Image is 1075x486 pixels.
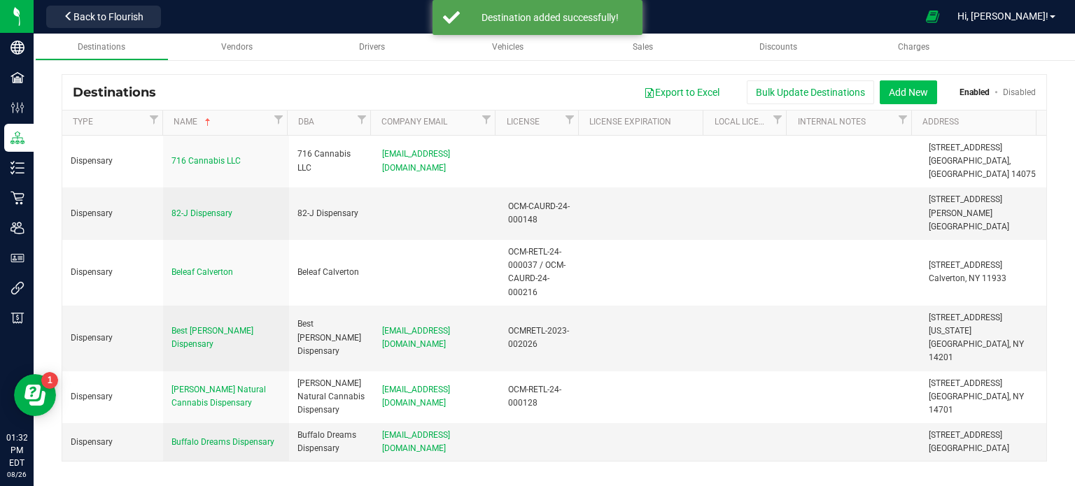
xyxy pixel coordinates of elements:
span: [STREET_ADDRESS] [929,260,1002,270]
span: Charges [898,42,929,52]
span: Drivers [359,42,385,52]
p: 08/26 [6,469,27,480]
inline-svg: Facilities [10,71,24,85]
a: Local License [715,117,769,128]
a: Filter [353,110,370,128]
span: Back to Flourish [73,11,143,22]
span: [STREET_ADDRESS] [929,430,1002,440]
a: License [507,117,561,128]
inline-svg: User Roles [10,251,24,265]
span: [GEOGRAPHIC_DATA] [929,443,1009,453]
span: [EMAIL_ADDRESS][DOMAIN_NAME] [382,149,450,172]
div: Dispensary [71,436,155,449]
inline-svg: Distribution [10,131,24,145]
a: Filter [769,110,786,128]
inline-svg: Configuration [10,101,24,115]
div: Dispensary [71,207,155,220]
span: Vehicles [492,42,524,52]
div: OCMRETL-2023-002026 [508,324,575,351]
div: Dispensary [71,331,155,345]
a: Type [73,117,145,128]
div: 716 Cannabis LLC [297,148,365,174]
a: Company Email [381,117,478,128]
inline-svg: Inventory [10,161,24,175]
a: Filter [146,110,162,128]
span: [GEOGRAPHIC_DATA], [GEOGRAPHIC_DATA] 14075 [929,156,1036,179]
div: Beleaf Calverton [297,266,365,279]
iframe: Resource center [14,374,56,416]
a: Internal Notes [798,117,894,128]
div: Dispensary [71,390,155,403]
div: Destination added successfully! [468,10,632,24]
span: [GEOGRAPHIC_DATA], NY 14201 [929,339,1024,362]
button: Add New [880,80,937,104]
span: [STREET_ADDRESS] [929,378,1002,388]
button: Bulk Update Destinations [747,80,874,104]
span: Discounts [759,42,797,52]
iframe: Resource center unread badge [41,372,58,389]
a: DBA [298,117,353,128]
span: Hi, [PERSON_NAME]! [957,10,1048,22]
a: Address [922,117,1031,128]
div: Buffalo Dreams Dispensary [297,429,365,455]
span: [PERSON_NAME] Natural Cannabis Dispensary [171,385,266,408]
span: Destinations [78,42,125,52]
inline-svg: Retail [10,191,24,205]
span: 716 Cannabis LLC [171,156,241,166]
p: 01:32 PM EDT [6,431,27,469]
span: [STREET_ADDRESS][PERSON_NAME] [929,194,1002,217]
a: Filter [894,110,911,128]
span: [EMAIL_ADDRESS][DOMAIN_NAME] [382,385,450,408]
span: [STREET_ADDRESS] [929,143,1002,152]
a: Filter [270,110,287,128]
a: Filter [478,110,495,128]
span: [GEOGRAPHIC_DATA] [929,222,1009,231]
inline-svg: Integrations [10,281,24,295]
span: Destinations [73,85,167,100]
inline-svg: Billing [10,311,24,325]
a: Disabled [1003,87,1036,97]
inline-svg: Company [10,41,24,55]
span: Vendors [221,42,253,52]
div: OCM-RETL-24-000128 [508,383,575,410]
span: [EMAIL_ADDRESS][DOMAIN_NAME] [382,326,450,349]
span: Open Ecommerce Menu [917,3,948,30]
inline-svg: Users [10,221,24,235]
span: Buffalo Dreams Dispensary [171,437,274,447]
div: Best [PERSON_NAME] Dispensary [297,317,365,358]
a: License Expiration [589,117,698,128]
a: Filter [561,110,578,128]
button: Export to Excel [635,80,729,104]
a: Enabled [960,87,990,97]
div: Dispensary [71,266,155,279]
span: [STREET_ADDRESS][US_STATE] [929,313,1002,336]
span: Sales [633,42,653,52]
span: Beleaf Calverton [171,267,233,277]
div: OCM-RETL-24-000037 / OCM-CAURD-24-000216 [508,245,575,299]
span: [GEOGRAPHIC_DATA], NY 14701 [929,392,1024,415]
span: Best [PERSON_NAME] Dispensary [171,326,253,349]
div: 82-J Dispensary [297,207,365,220]
span: 82-J Dispensary [171,208,232,218]
div: [PERSON_NAME] Natural Cannabis Dispensary [297,377,365,417]
span: [EMAIL_ADDRESS][DOMAIN_NAME] [382,430,450,453]
button: Back to Flourish [46,6,161,28]
a: Name [174,117,270,128]
div: Dispensary [71,155,155,168]
span: Calverton, NY 11933 [929,273,1006,283]
div: OCM-CAURD-24-000148 [508,200,575,227]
